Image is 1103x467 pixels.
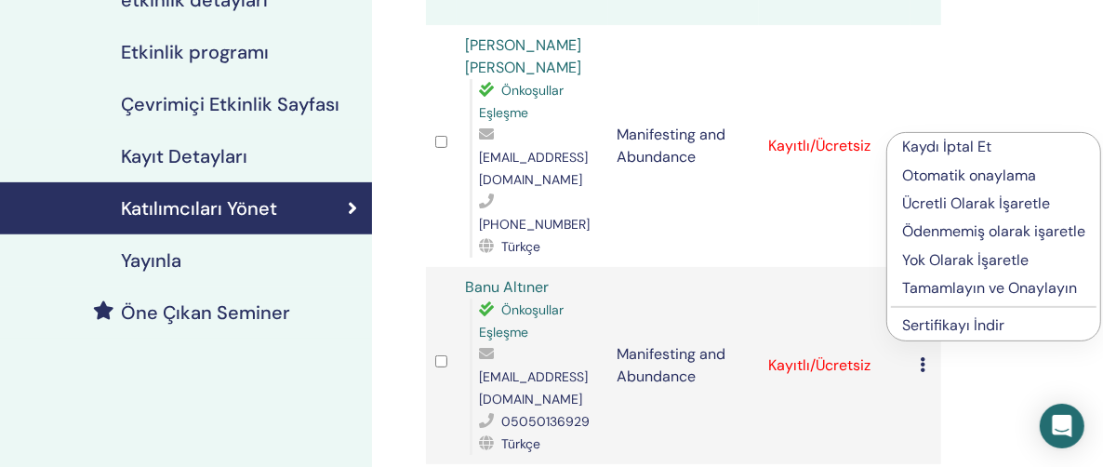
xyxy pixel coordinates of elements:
[121,41,269,63] h4: Etkinlik programı
[480,216,591,233] span: [PHONE_NUMBER]
[902,315,1004,335] a: Sertifikayı İndir
[502,413,591,430] span: 05050136929
[902,136,1085,158] p: Kaydı İptal Et
[480,368,589,407] span: [EMAIL_ADDRESS][DOMAIN_NAME]
[902,165,1085,187] p: Otomatik onaylama
[480,82,565,121] span: Önkoşullar Eşleşme
[121,301,290,324] h4: Öne Çıkan Seminer
[902,220,1085,243] p: Ödenmemiş olarak işaretle
[466,277,550,297] a: Banu Altıner
[466,35,582,77] a: [PERSON_NAME] [PERSON_NAME]
[121,145,247,167] h4: Kayıt Detayları
[480,149,589,188] span: [EMAIL_ADDRESS][DOMAIN_NAME]
[121,93,339,115] h4: Çevrimiçi Etkinlik Sayfası
[502,435,541,452] span: Türkçe
[902,193,1085,215] p: Ücretli Olarak İşaretle
[1040,404,1084,448] div: Open Intercom Messenger
[502,238,541,255] span: Türkçe
[608,267,760,464] td: Manifesting and Abundance
[121,197,277,220] h4: Katılımcıları Yönet
[902,277,1085,300] p: Tamamlayın ve Onaylayın
[902,249,1085,272] p: Yok Olarak İşaretle
[121,249,181,272] h4: Yayınla
[608,25,760,267] td: Manifesting and Abundance
[480,301,565,340] span: Önkoşullar Eşleşme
